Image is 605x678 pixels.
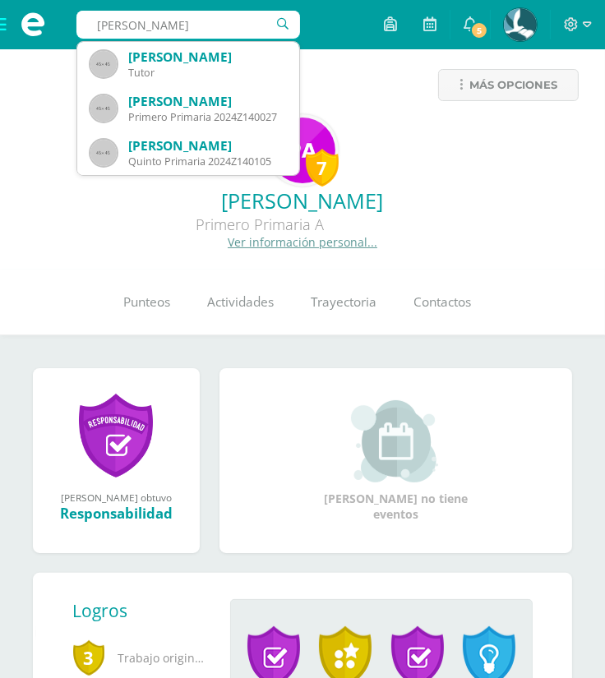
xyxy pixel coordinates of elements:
[128,93,286,110] div: [PERSON_NAME]
[208,293,275,311] span: Actividades
[105,270,189,335] a: Punteos
[306,149,339,187] div: 7
[312,293,377,311] span: Trayectoria
[128,137,286,155] div: [PERSON_NAME]
[49,504,183,523] div: Responsabilidad
[128,155,286,168] div: Quinto Primaria 2024Z140105
[76,11,300,39] input: Busca un usuario...
[414,293,472,311] span: Contactos
[128,48,286,66] div: [PERSON_NAME]
[49,491,183,504] div: [PERSON_NAME] obtuvo
[72,599,217,622] div: Logros
[90,51,117,77] img: 45x45
[438,69,579,101] a: Más opciones
[90,140,117,166] img: 45x45
[313,400,478,522] div: [PERSON_NAME] no tiene eventos
[395,270,490,335] a: Contactos
[128,110,286,124] div: Primero Primaria 2024Z140027
[124,293,171,311] span: Punteos
[128,66,286,80] div: Tutor
[90,95,117,122] img: 45x45
[13,187,592,214] a: [PERSON_NAME]
[470,21,488,39] span: 5
[13,214,506,234] div: Primero Primaria A
[504,8,537,41] img: aadb2f206acb1495beb7d464887e2f8d.png
[351,400,441,482] img: event_small.png
[189,270,293,335] a: Actividades
[270,118,335,183] img: 269a827c6858a8d274a13fd65d970856.png
[228,234,377,250] a: Ver información personal...
[469,70,557,100] span: Más opciones
[293,270,395,335] a: Trayectoria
